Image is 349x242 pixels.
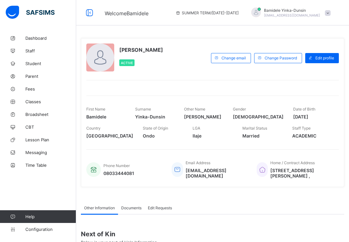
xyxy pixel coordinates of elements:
img: safsims [6,6,55,19]
span: LGA [193,126,200,131]
span: Lesson Plan [25,137,76,142]
span: Staff Type [292,126,311,131]
span: Dashboard [25,36,76,41]
div: BamideleYinka-Dunsin [245,8,334,18]
span: Documents [121,205,142,210]
span: [EMAIL_ADDRESS][DOMAIN_NAME] [264,13,320,17]
span: [PERSON_NAME] [184,114,223,119]
span: Other Name [184,107,205,111]
span: Change email [221,56,246,60]
span: [EMAIL_ADDRESS][DOMAIN_NAME] [186,168,247,178]
span: Bamidele [86,114,126,119]
span: CBT [25,124,76,130]
span: Phone Number [103,163,130,168]
span: [STREET_ADDRESS][PERSON_NAME] , [270,168,333,178]
span: Configuration [25,227,76,232]
span: Help [25,214,76,219]
span: Classes [25,99,76,104]
span: Parent [25,74,76,79]
span: Ondo [143,133,183,138]
span: 08033444081 [103,171,134,176]
span: Next of Kin [81,230,344,238]
span: State of Origin [143,126,168,131]
span: [DEMOGRAPHIC_DATA] [233,114,284,119]
span: [GEOGRAPHIC_DATA] [86,133,133,138]
span: Home / Contract Address [270,160,315,165]
span: Email Address [186,160,210,165]
span: Edit profile [315,56,334,60]
span: Broadsheet [25,112,76,117]
span: Welcome Bamidele [105,10,148,17]
span: Student [25,61,76,66]
span: Time Table [25,163,76,168]
span: Bamidele Yinka-Dunsin [264,8,320,13]
span: Surname [135,107,151,111]
span: Ilaje [193,133,233,138]
span: Gender [233,107,246,111]
span: Change Password [265,56,297,60]
span: Active [121,61,133,65]
span: ACADEMIC [292,133,333,138]
span: Yinka-Dunsin [135,114,174,119]
span: Edit Requests [148,205,172,210]
span: [PERSON_NAME] [119,47,163,53]
span: Fees [25,86,76,91]
span: Messaging [25,150,76,155]
span: Staff [25,48,76,53]
span: Married [242,133,283,138]
span: Date of Birth [293,107,315,111]
span: Marital Status [242,126,267,131]
span: session/term information [175,10,239,15]
span: Country [86,126,101,131]
span: Other Information [84,205,115,210]
span: [DATE] [293,114,333,119]
span: First Name [86,107,105,111]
